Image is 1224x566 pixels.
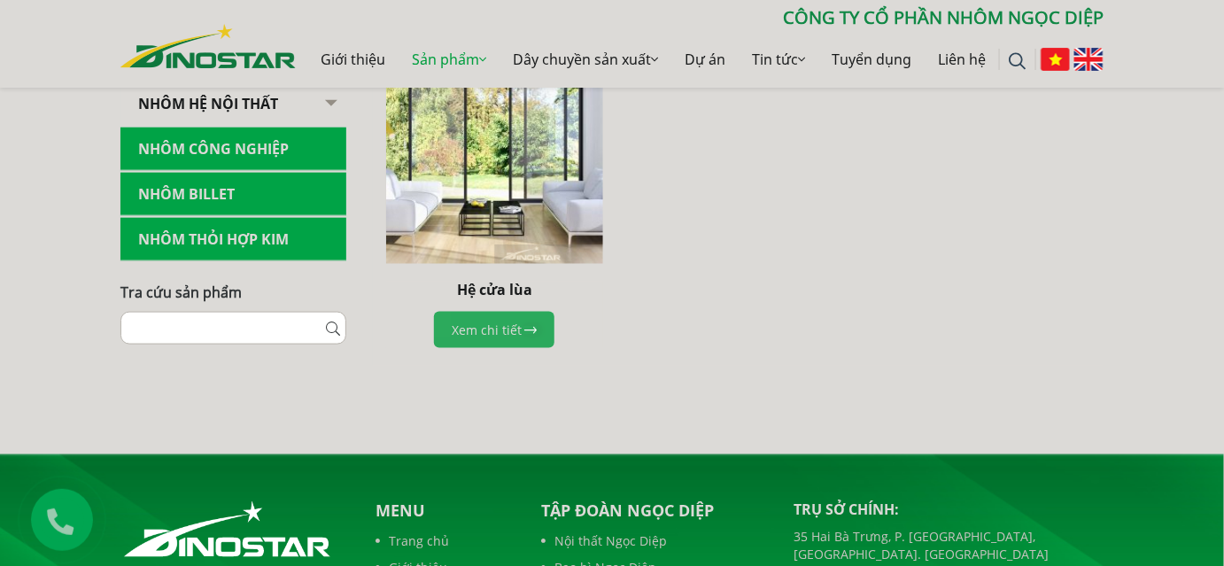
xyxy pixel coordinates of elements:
[296,4,1104,31] p: CÔNG TY CỔ PHẦN NHÔM NGỌC DIỆP
[120,82,346,126] a: Nhôm hệ nội thất
[818,31,925,88] a: Tuyển dụng
[120,128,346,171] a: Nhôm Công nghiệp
[376,531,512,550] a: Trang chủ
[1074,48,1104,71] img: English
[399,31,500,88] a: Sản phẩm
[434,312,554,348] a: Xem chi tiết
[541,531,767,550] a: Nội thất Ngọc Diệp
[120,499,334,561] img: logo_footer
[671,31,739,88] a: Dự án
[120,24,296,68] img: Nhôm Dinostar
[541,499,767,523] p: Tập đoàn Ngọc Diệp
[376,499,512,523] p: Menu
[120,218,346,261] a: Nhôm Thỏi hợp kim
[457,280,532,299] a: Hệ cửa lùa
[1041,48,1070,71] img: Tiếng Việt
[1009,52,1026,70] img: search
[739,31,818,88] a: Tin tức
[386,47,603,264] img: Hệ cửa lùa
[500,31,671,88] a: Dây chuyền sản xuất
[120,173,346,216] a: Nhôm Billet
[120,283,242,302] span: Tra cứu sản phẩm
[794,527,1104,564] p: 35 Hai Bà Trưng, P. [GEOGRAPHIC_DATA], [GEOGRAPHIC_DATA]. [GEOGRAPHIC_DATA]
[307,31,399,88] a: Giới thiệu
[925,31,999,88] a: Liên hệ
[794,499,1104,520] p: Trụ sở chính:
